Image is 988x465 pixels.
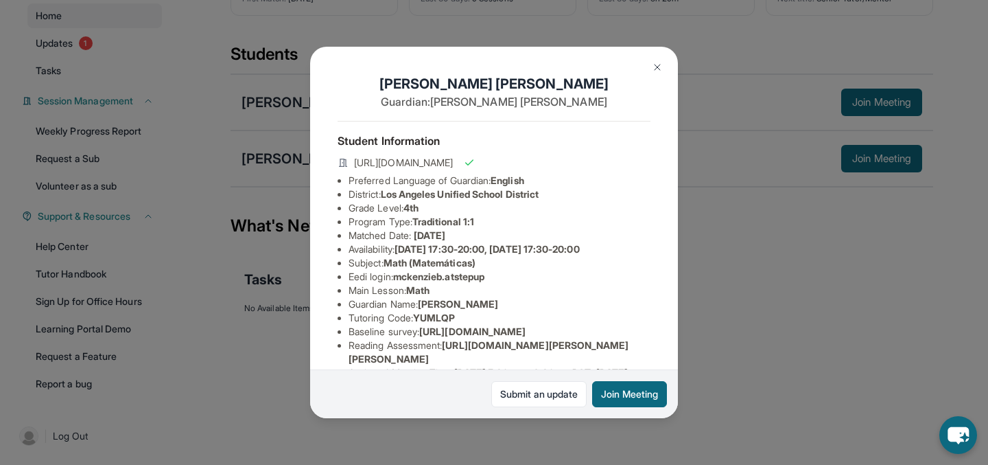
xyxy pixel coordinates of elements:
img: Close Icon [652,62,663,73]
button: chat-button [939,416,977,454]
span: [DATE] 17:30-20:00, [DATE] 17:30-20:00 [395,243,580,255]
li: Guardian Name : [349,297,650,311]
span: Los Angeles Unified School District [381,188,539,200]
h1: [PERSON_NAME] [PERSON_NAME] [338,74,650,93]
span: [DATE] 5:30 pm - 6:30 pm PST, [DATE] 5:30 pm - 6:30 pm PST [349,367,628,392]
li: Subject : [349,256,650,270]
li: District: [349,188,650,201]
li: Preferred Language of Guardian: [349,174,650,188]
a: Submit an update [491,381,587,407]
span: mckenzieb.atstepup [393,271,484,282]
h4: Student Information [338,133,650,149]
li: Availability: [349,242,650,256]
li: Baseline survey : [349,325,650,339]
span: Traditional 1:1 [412,216,474,227]
span: Math [406,284,430,296]
li: Main Lesson : [349,284,650,297]
span: [PERSON_NAME] [418,298,498,310]
span: YUMLQP [413,312,455,324]
li: Tutoring Code : [349,311,650,325]
li: Grade Level: [349,201,650,215]
span: Math (Matemáticas) [384,257,475,269]
span: 4th [403,202,419,214]
span: [URL][DOMAIN_NAME] [419,326,526,337]
button: Copy link [461,155,478,171]
p: Guardian: [PERSON_NAME] [PERSON_NAME] [338,93,650,110]
li: Eedi login : [349,270,650,284]
span: [DATE] [414,229,445,241]
li: Assigned Meeting Time : [349,366,650,394]
span: English [491,174,524,186]
span: [URL][DOMAIN_NAME][PERSON_NAME][PERSON_NAME] [349,339,629,365]
li: Reading Assessment : [349,339,650,366]
button: Join Meeting [592,381,667,407]
span: [URL][DOMAIN_NAME] [354,156,453,170]
li: Matched Date: [349,229,650,242]
li: Program Type: [349,215,650,229]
